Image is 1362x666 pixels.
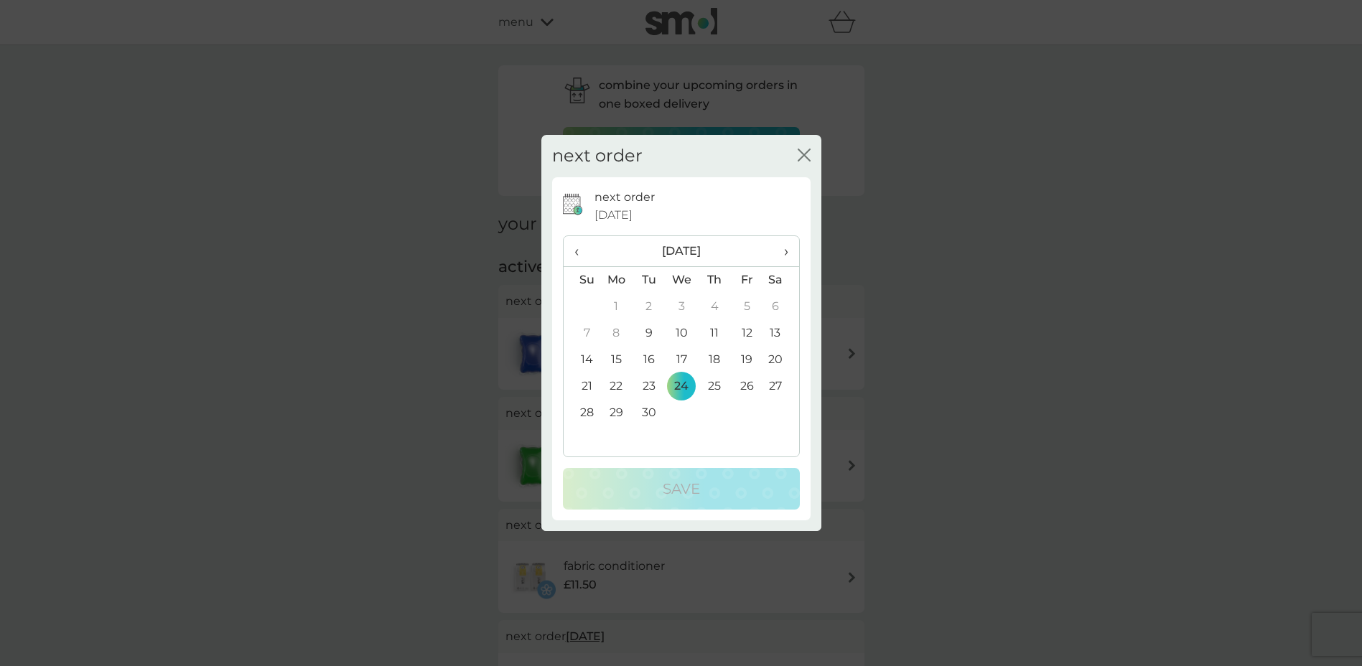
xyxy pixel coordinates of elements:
td: 6 [762,294,798,320]
p: Save [663,477,700,500]
td: 11 [698,320,730,347]
td: 12 [731,320,763,347]
td: 28 [564,400,600,426]
span: [DATE] [594,206,633,225]
th: We [665,266,698,294]
td: 5 [731,294,763,320]
th: Th [698,266,730,294]
td: 29 [600,400,633,426]
td: 22 [600,373,633,400]
td: 1 [600,294,633,320]
td: 2 [633,294,665,320]
td: 8 [600,320,633,347]
td: 10 [665,320,698,347]
td: 18 [698,347,730,373]
button: Save [563,468,800,510]
button: close [798,149,811,164]
td: 7 [564,320,600,347]
td: 20 [762,347,798,373]
th: Mo [600,266,633,294]
th: [DATE] [600,236,763,267]
th: Sa [762,266,798,294]
td: 30 [633,400,665,426]
td: 27 [762,373,798,400]
td: 24 [665,373,698,400]
td: 14 [564,347,600,373]
td: 21 [564,373,600,400]
td: 25 [698,373,730,400]
td: 13 [762,320,798,347]
span: › [773,236,788,266]
th: Fr [731,266,763,294]
td: 17 [665,347,698,373]
td: 19 [731,347,763,373]
td: 4 [698,294,730,320]
td: 9 [633,320,665,347]
td: 15 [600,347,633,373]
td: 16 [633,347,665,373]
td: 3 [665,294,698,320]
h2: next order [552,146,643,166]
th: Su [564,266,600,294]
td: 23 [633,373,665,400]
th: Tu [633,266,665,294]
p: next order [594,188,655,207]
span: ‹ [574,236,589,266]
td: 26 [731,373,763,400]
